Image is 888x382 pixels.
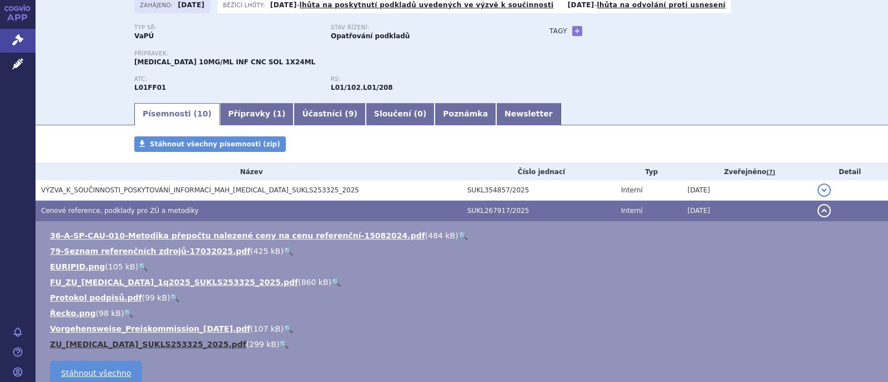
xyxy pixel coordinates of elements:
[331,84,361,91] strong: nivolumab
[462,164,615,180] th: Číslo jednací
[254,324,281,333] span: 107 kB
[458,231,468,240] a: 🔍
[50,308,877,319] li: ( )
[50,262,105,271] a: EURIPID.png
[417,109,423,118] span: 0
[50,340,246,349] a: ZU_[MEDICAL_DATA]_SUKLS253325_2025.pdf
[682,201,812,221] td: [DATE]
[138,262,148,271] a: 🔍
[223,1,268,9] span: Běžící lhůty:
[134,136,286,152] a: Stáhnout všechny písemnosti (zip)
[818,184,831,197] button: detail
[170,293,179,302] a: 🔍
[300,1,554,9] a: lhůta na poskytnutí podkladů uvedených ve výzvě k součinnosti
[818,204,831,217] button: detail
[276,109,282,118] span: 1
[197,109,208,118] span: 10
[462,180,615,201] td: SUKL354857/2025
[331,76,516,83] p: RS:
[568,1,594,9] strong: [DATE]
[134,24,320,31] p: Typ SŘ:
[134,76,320,83] p: ATC:
[145,293,167,302] span: 99 kB
[150,140,280,148] span: Stáhnout všechny písemnosti (zip)
[50,247,250,256] a: 79-Seznam referenčních zdrojů-17032025.pdf
[50,261,877,272] li: ( )
[294,103,365,125] a: Účastníci (9)
[621,186,643,194] span: Interní
[134,50,527,57] p: Přípravek:
[766,169,775,176] abbr: (?)
[331,32,410,40] strong: Opatřování podkladů
[50,339,877,350] li: ( )
[366,103,435,125] a: Sloučení (0)
[50,293,142,302] a: Protokol podpisů.pdf
[682,180,812,201] td: [DATE]
[134,103,220,125] a: Písemnosti (10)
[50,278,298,287] a: FU_ZU_[MEDICAL_DATA]_1q2025_SUKLS253325_2025.pdf
[301,278,329,287] span: 860 kB
[812,164,888,180] th: Detail
[462,201,615,221] td: SUKL267917/2025
[50,292,877,303] li: ( )
[428,231,455,240] span: 484 kB
[41,207,199,215] span: Cenové reference, podklady pro ZÚ a metodiky
[50,277,877,288] li: ( )
[279,340,289,349] a: 🔍
[50,230,877,241] li: ( )
[496,103,561,125] a: Newsletter
[435,103,496,125] a: Poznámka
[134,32,154,40] strong: VaPÚ
[134,58,315,66] span: [MEDICAL_DATA] 10MG/ML INF CNC SOL 1X24ML
[220,103,294,125] a: Přípravky (1)
[597,1,725,9] a: lhůta na odvolání proti usnesení
[50,246,877,257] li: ( )
[41,186,359,194] span: VÝZVA_K_SOUČINNOSTI_POSKYTOVÁNÍ_INFORMACÍ_MAH_OPDIVO_SUKLS253325_2025
[349,109,354,118] span: 9
[331,278,341,287] a: 🔍
[178,1,205,9] strong: [DATE]
[108,262,135,271] span: 105 kB
[50,309,95,318] a: Řecko.png
[50,231,425,240] a: 36-A-SP-CAU-010-Metodika přepočtu nalezené ceny na cenu referenční-15082024.pdf
[621,207,643,215] span: Interní
[140,1,175,9] span: Zahájeno:
[249,340,276,349] span: 299 kB
[568,1,726,9] p: -
[270,1,554,9] p: -
[254,247,281,256] span: 425 kB
[50,323,877,334] li: ( )
[284,324,293,333] a: 🔍
[99,309,121,318] span: 98 kB
[134,84,166,91] strong: NIVOLUMAB
[331,24,516,31] p: Stav řízení:
[284,247,293,256] a: 🔍
[124,309,133,318] a: 🔍
[363,84,393,91] strong: nivolumab k léčbě metastazujícího kolorektálního karcinomu
[549,24,567,38] h3: Tagy
[50,324,250,333] a: Vorgehensweise_Preiskommission_[DATE].pdf
[572,26,582,36] a: +
[615,164,682,180] th: Typ
[36,164,462,180] th: Název
[682,164,812,180] th: Zveřejněno
[331,76,527,93] div: ,
[270,1,297,9] strong: [DATE]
